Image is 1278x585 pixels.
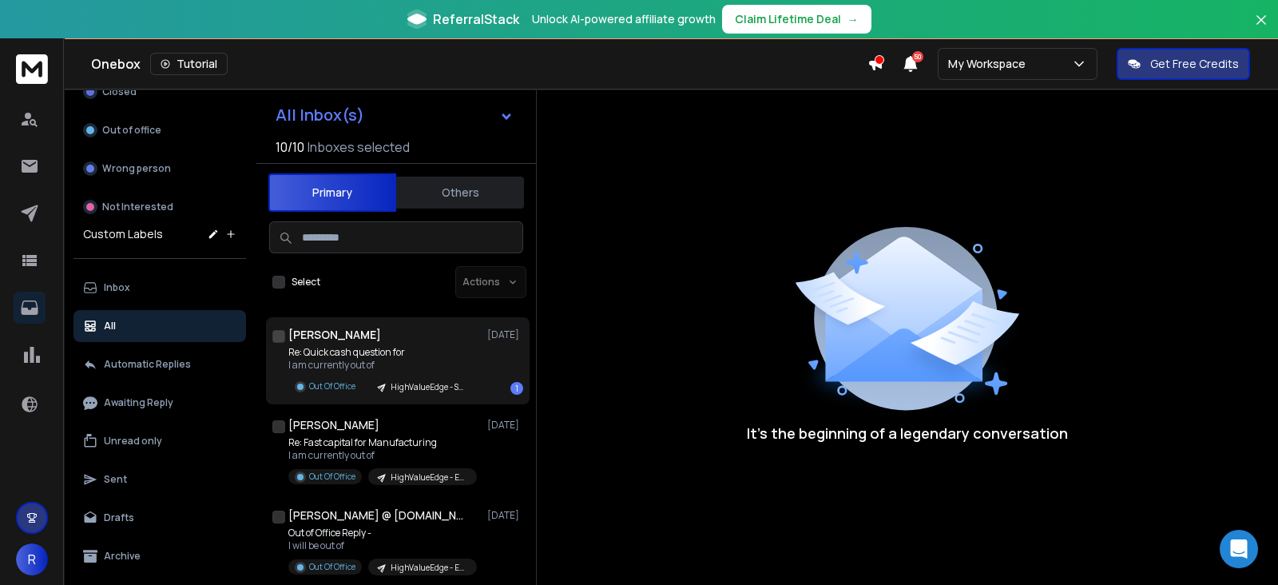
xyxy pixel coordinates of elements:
button: All Inbox(s) [263,99,526,131]
button: R [16,543,48,575]
button: Inbox [73,272,246,304]
h1: [PERSON_NAME] [288,417,379,433]
div: Open Intercom Messenger [1220,530,1258,568]
button: Archive [73,540,246,572]
p: Closed [102,86,137,98]
p: [DATE] [487,509,523,522]
h1: [PERSON_NAME] [288,327,381,343]
button: Close banner [1251,10,1272,48]
p: Get Free Credits [1150,56,1239,72]
h3: Inboxes selected [308,137,410,157]
p: Drafts [104,511,134,524]
p: Re: Fast capital for Manufacturing [288,436,477,449]
p: I am currently out of [288,449,477,462]
p: [DATE] [487,419,523,432]
p: Sent [104,473,127,486]
button: Others [396,175,524,210]
p: Out Of Office [309,471,355,483]
h3: Custom Labels [83,226,163,242]
button: Drafts [73,502,246,534]
span: → [847,11,859,27]
button: Primary [268,173,396,212]
div: Onebox [91,53,867,75]
p: Out Of Office [309,380,355,392]
p: [DATE] [487,328,523,341]
p: HighValueEdge - Email Campaign Variant B - (Direct Value Approach) [391,562,467,574]
span: ReferralStack [433,10,519,29]
p: Automatic Replies [104,358,191,371]
p: Out of office [102,124,161,137]
p: Unread only [104,435,162,448]
p: It’s the beginning of a legendary conversation [747,422,1068,444]
p: Awaiting Reply [104,396,173,409]
p: Archive [104,550,141,563]
h1: All Inbox(s) [276,107,364,123]
button: Sent [73,464,246,495]
label: Select [292,276,320,289]
p: Inbox [104,281,130,294]
p: Wrong person [102,162,171,175]
span: 50 [912,51,923,62]
button: All [73,310,246,342]
p: All [104,320,116,332]
div: 1 [510,382,523,395]
p: My Workspace [948,56,1032,72]
button: Not Interested [73,191,246,223]
button: Automatic Replies [73,348,246,380]
p: Out Of Office [309,561,355,573]
h1: [PERSON_NAME] @ [DOMAIN_NAME] [288,507,464,523]
p: Re: Quick cash question for [288,346,477,359]
button: Wrong person [73,153,246,185]
p: I will be out of [288,539,477,552]
p: Unlock AI-powered affiliate growth [532,11,716,27]
p: HighValueEdge - Smart Open-Based Email Sequence [391,381,467,393]
p: Out of Office Reply - [288,527,477,539]
p: I am currently out of [288,359,477,372]
button: Claim Lifetime Deal→ [722,5,871,34]
p: HighValueEdge - Email Campaign Variant B - (Direct Value Approach) [391,472,467,484]
button: Unread only [73,425,246,457]
button: Out of office [73,114,246,146]
button: Tutorial [150,53,228,75]
span: 10 / 10 [276,137,304,157]
button: Closed [73,76,246,108]
p: Not Interested [102,201,173,213]
button: Awaiting Reply [73,387,246,419]
button: Get Free Credits [1117,48,1250,80]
